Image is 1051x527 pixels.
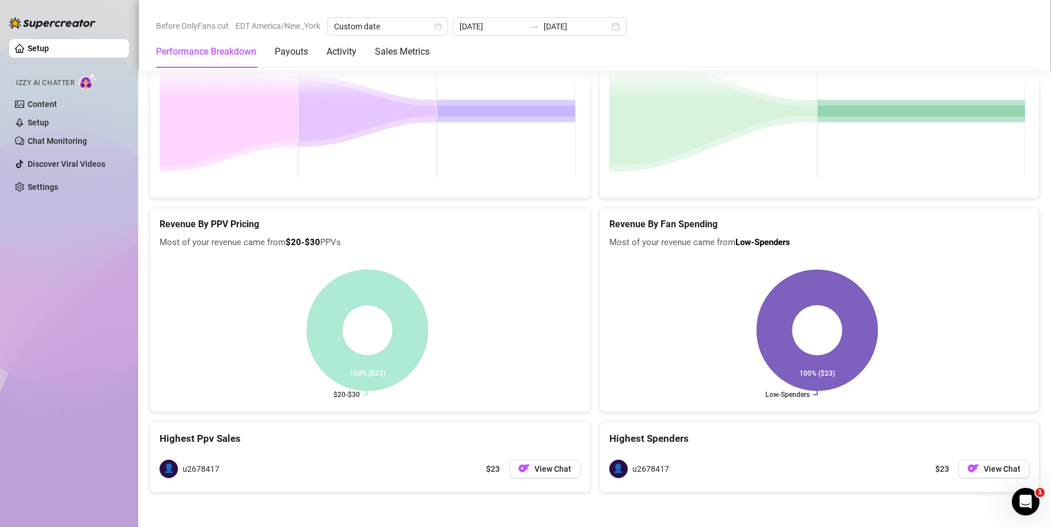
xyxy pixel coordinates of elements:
[958,460,1030,478] button: OFView Chat
[544,20,609,33] input: End date
[160,460,178,478] span: 👤
[160,217,580,231] h5: Revenue By PPV Pricing
[609,217,1030,231] h5: Revenue By Fan Spending
[28,182,58,192] a: Settings
[9,17,96,29] img: logo-BBDzfeDw.svg
[435,23,442,30] span: calendar
[765,391,810,399] text: Low-Spenders
[28,118,49,127] a: Setup
[735,237,790,247] b: Low-Spenders
[534,464,571,473] span: View Chat
[160,236,580,250] span: Most of your revenue came from PPVs
[28,159,105,169] a: Discover Viral Videos
[286,237,320,247] b: $20-$30
[28,100,57,109] a: Content
[460,20,525,33] input: Start date
[333,391,360,399] text: $20-$30
[609,460,628,478] span: 👤
[984,464,1020,473] span: View Chat
[967,463,979,474] img: OF
[327,45,356,59] div: Activity
[530,22,539,31] span: to
[1012,488,1039,515] iframe: Intercom live chat
[609,431,1030,446] div: Highest Spenders
[156,17,229,35] span: Before OnlyFans cut
[236,17,320,35] span: EDT America/New_York
[632,463,669,475] span: u2678417
[183,463,219,475] span: u2678417
[156,45,256,59] div: Performance Breakdown
[486,463,500,475] span: $23
[334,18,441,35] span: Custom date
[518,463,530,474] img: OF
[530,22,539,31] span: swap-right
[79,73,97,90] img: AI Chatter
[1035,488,1045,497] span: 1
[935,463,949,475] span: $23
[160,431,580,446] div: Highest Ppv Sales
[609,236,1030,250] span: Most of your revenue came from
[275,45,308,59] div: Payouts
[16,78,74,89] span: Izzy AI Chatter
[509,460,580,478] button: OFView Chat
[375,45,430,59] div: Sales Metrics
[28,136,87,146] a: Chat Monitoring
[28,44,49,53] a: Setup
